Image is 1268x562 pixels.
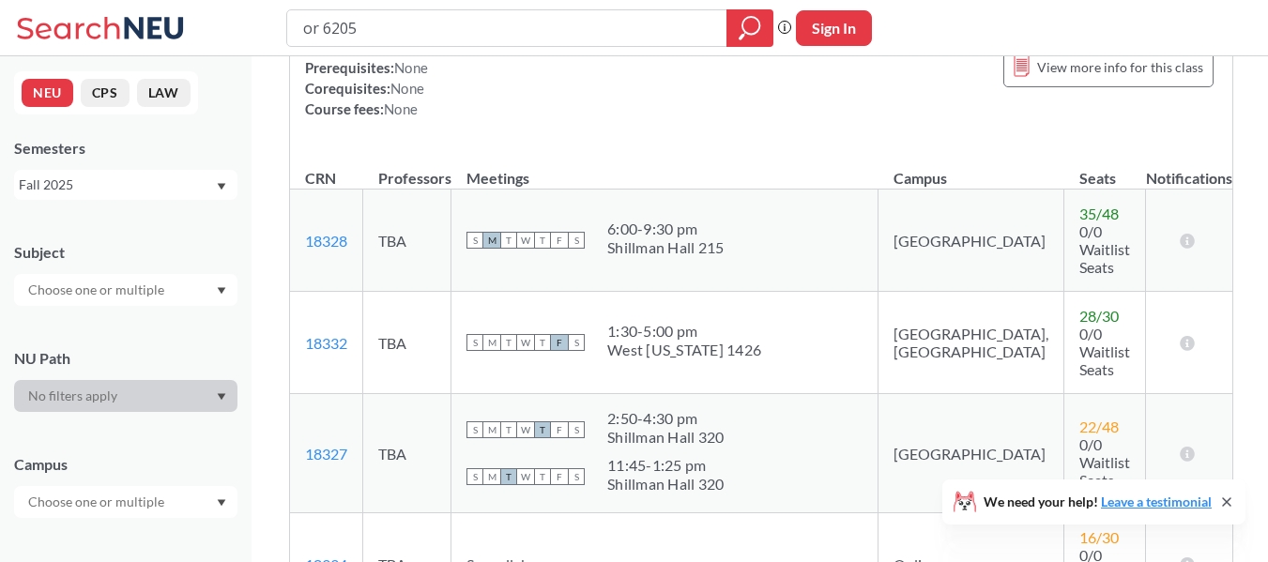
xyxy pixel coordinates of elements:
span: F [551,232,568,249]
span: 0/0 Waitlist Seats [1079,435,1130,489]
span: S [466,334,483,351]
div: magnifying glass [726,9,773,47]
span: W [517,232,534,249]
div: 11:45 - 1:25 pm [607,456,724,475]
th: Meetings [451,149,878,190]
span: None [390,80,424,97]
span: 0/0 Waitlist Seats [1079,222,1130,276]
div: 6:00 - 9:30 pm [607,220,724,238]
td: [GEOGRAPHIC_DATA], [GEOGRAPHIC_DATA] [878,292,1064,394]
span: S [568,334,585,351]
span: T [534,334,551,351]
div: Shillman Hall 320 [607,428,724,447]
td: [GEOGRAPHIC_DATA] [878,190,1064,292]
span: T [534,232,551,249]
div: Shillman Hall 320 [607,475,724,494]
svg: Dropdown arrow [217,183,226,190]
input: Choose one or multiple [19,491,176,513]
button: LAW [137,79,191,107]
div: NUPaths: Prerequisites: Corequisites: Course fees: [305,37,428,119]
th: Notifications [1146,149,1232,190]
th: Seats [1064,149,1146,190]
span: S [466,421,483,438]
span: T [500,421,517,438]
span: We need your help! [984,495,1212,509]
th: Professors [363,149,451,190]
td: TBA [363,292,451,394]
a: 18327 [305,445,347,463]
div: Subject [14,242,237,263]
a: 18332 [305,334,347,352]
span: 16 / 30 [1079,528,1119,546]
span: None [384,100,418,117]
div: Fall 2025 [19,175,215,195]
td: TBA [363,190,451,292]
span: T [500,334,517,351]
td: [GEOGRAPHIC_DATA] [878,394,1064,513]
svg: Dropdown arrow [217,499,226,507]
span: F [551,468,568,485]
span: W [517,334,534,351]
span: M [483,232,500,249]
svg: Dropdown arrow [217,393,226,401]
div: Campus [14,454,237,475]
span: T [534,421,551,438]
svg: magnifying glass [739,15,761,41]
span: S [568,468,585,485]
div: NU Path [14,348,237,369]
div: Shillman Hall 215 [607,238,724,257]
span: M [483,468,500,485]
div: Fall 2025Dropdown arrow [14,170,237,200]
span: 35 / 48 [1079,205,1119,222]
div: Dropdown arrow [14,274,237,306]
span: F [551,334,568,351]
span: 0/0 Waitlist Seats [1079,325,1130,378]
span: T [500,468,517,485]
div: CRN [305,168,336,189]
div: Dropdown arrow [14,486,237,518]
span: W [517,468,534,485]
span: None [394,59,428,76]
span: T [500,232,517,249]
span: S [568,232,585,249]
span: 28 / 30 [1079,307,1119,325]
span: 22 / 48 [1079,418,1119,435]
input: Choose one or multiple [19,279,176,301]
span: M [483,334,500,351]
div: Semesters [14,138,237,159]
span: F [551,421,568,438]
a: Leave a testimonial [1101,494,1212,509]
div: West [US_STATE] 1426 [607,341,761,359]
span: M [483,421,500,438]
span: S [568,421,585,438]
button: Sign In [796,10,872,46]
button: NEU [22,79,73,107]
span: T [534,468,551,485]
span: S [466,468,483,485]
span: S [466,232,483,249]
span: View more info for this class [1037,55,1203,79]
div: 2:50 - 4:30 pm [607,409,724,428]
th: Campus [878,149,1064,190]
a: 18328 [305,232,347,250]
span: W [517,421,534,438]
button: CPS [81,79,130,107]
td: TBA [363,394,451,513]
div: 1:30 - 5:00 pm [607,322,761,341]
svg: Dropdown arrow [217,287,226,295]
input: Class, professor, course number, "phrase" [301,12,713,44]
div: Dropdown arrow [14,380,237,412]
